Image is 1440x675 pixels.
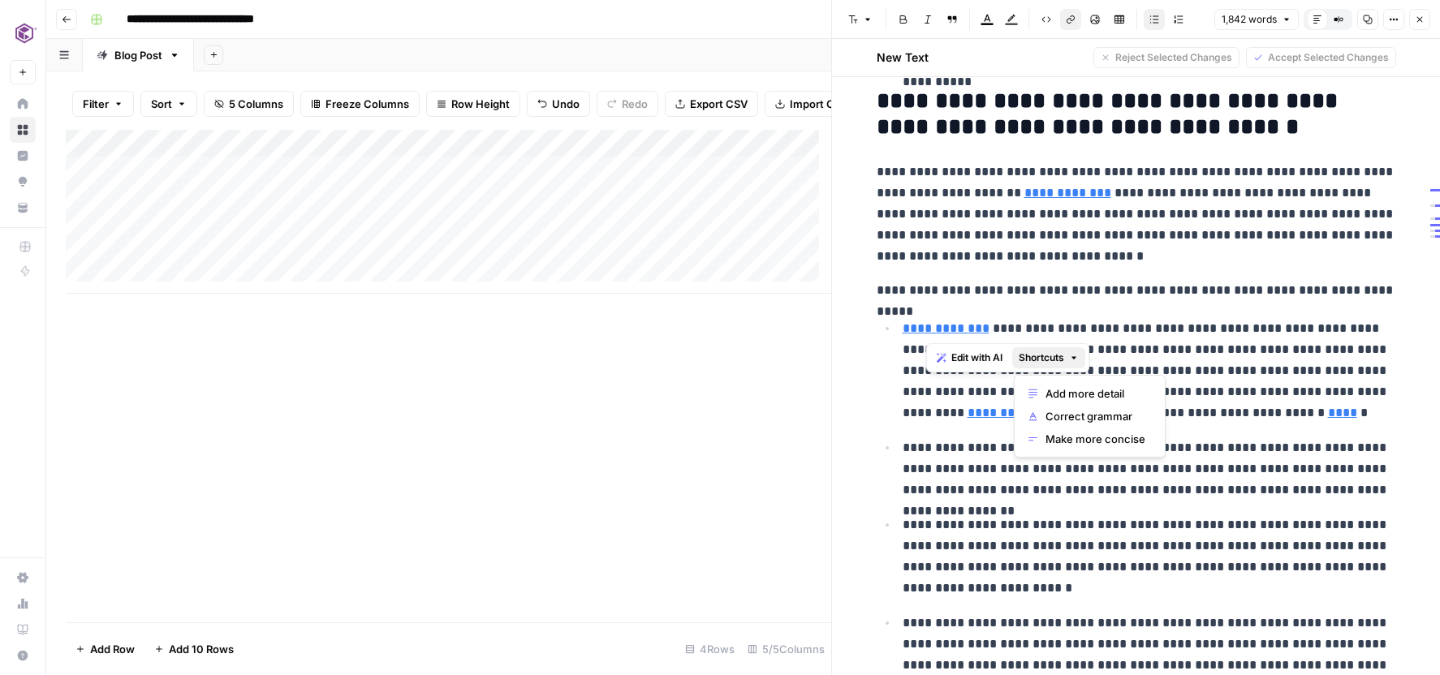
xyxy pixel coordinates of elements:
[169,641,234,657] span: Add 10 Rows
[10,591,36,617] a: Usage
[144,636,244,662] button: Add 10 Rows
[1214,9,1299,30] button: 1,842 words
[1019,350,1064,365] span: Shortcuts
[1222,12,1277,27] span: 1,842 words
[1268,50,1389,65] span: Accept Selected Changes
[10,91,36,117] a: Home
[140,91,197,117] button: Sort
[552,96,580,112] span: Undo
[10,169,36,195] a: Opportunities
[10,643,36,669] button: Help + Support
[690,96,748,112] span: Export CSV
[10,19,39,48] img: Commvault Logo
[527,91,590,117] button: Undo
[90,641,135,657] span: Add Row
[1246,47,1396,68] button: Accept Selected Changes
[72,91,134,117] button: Filter
[930,347,1009,368] button: Edit with AI
[300,91,420,117] button: Freeze Columns
[114,47,162,63] div: Blog Post
[597,91,658,117] button: Redo
[10,143,36,169] a: Insights
[790,96,848,112] span: Import CSV
[1093,47,1240,68] button: Reject Selected Changes
[451,96,510,112] span: Row Height
[83,96,109,112] span: Filter
[951,350,1002,365] span: Edit with AI
[426,91,520,117] button: Row Height
[1012,347,1085,368] button: Shortcuts
[10,565,36,591] a: Settings
[83,39,194,71] a: Blog Post
[665,91,758,117] button: Export CSV
[326,96,409,112] span: Freeze Columns
[204,91,294,117] button: 5 Columns
[741,636,831,662] div: 5/5 Columns
[877,49,929,66] h2: New Text
[1115,50,1232,65] span: Reject Selected Changes
[10,195,36,221] a: Your Data
[10,617,36,643] a: Learning Hub
[622,96,648,112] span: Redo
[10,117,36,143] a: Browse
[1014,375,1166,458] div: Shortcuts
[66,636,144,662] button: Add Row
[10,13,36,54] button: Workspace: Commvault
[1046,385,1145,402] span: Add more detail
[1046,408,1145,424] span: Correct grammar
[1046,431,1145,447] span: Make more concise
[151,96,172,112] span: Sort
[229,96,283,112] span: 5 Columns
[679,636,741,662] div: 4 Rows
[765,91,859,117] button: Import CSV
